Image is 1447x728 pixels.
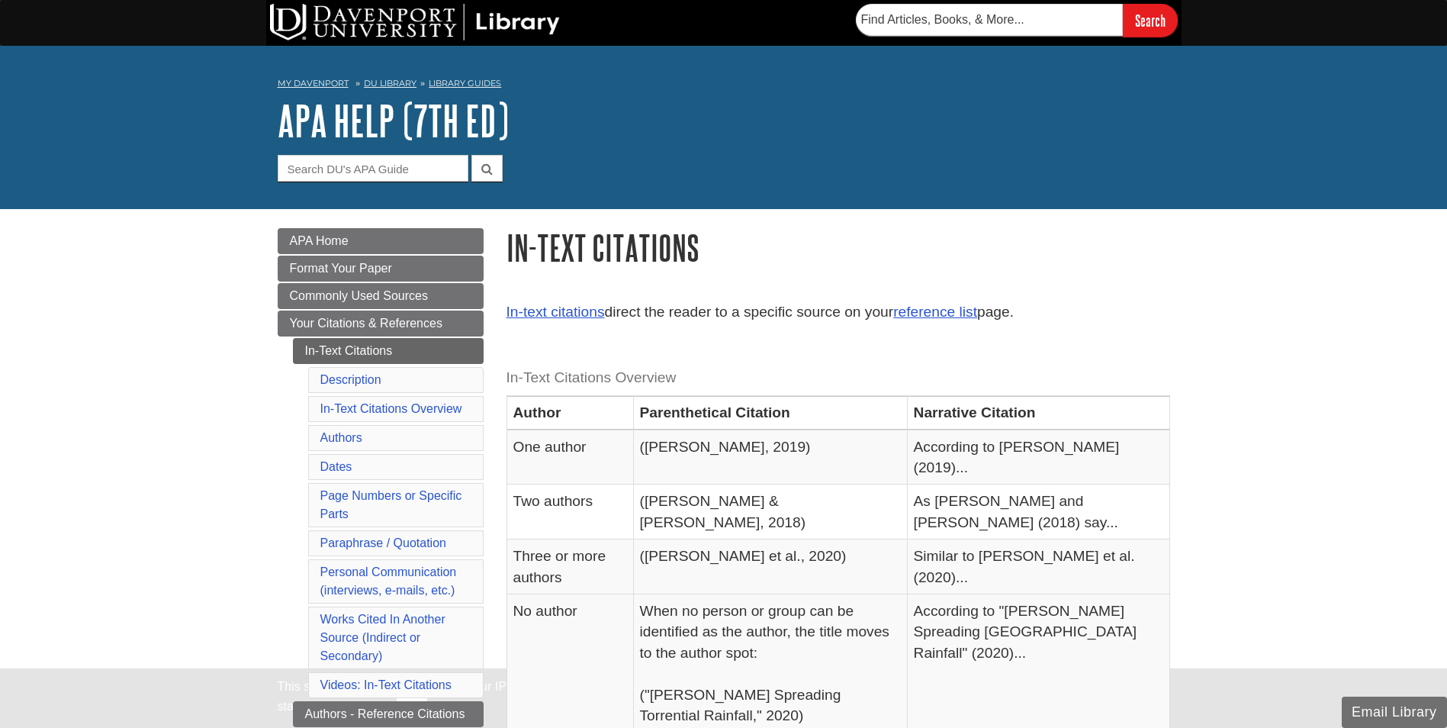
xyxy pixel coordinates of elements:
a: Commonly Used Sources [278,283,484,309]
a: DU Library [364,78,416,89]
td: Similar to [PERSON_NAME] et al. (2020)... [907,540,1169,594]
span: Your Citations & References [290,317,442,330]
form: Searches DU Library's articles, books, and more [856,4,1178,37]
a: In-text citations [506,304,605,320]
td: According to [PERSON_NAME] (2019)... [907,430,1169,485]
td: ([PERSON_NAME] & [PERSON_NAME], 2018) [633,485,907,540]
span: APA Home [290,234,349,247]
a: Format Your Paper [278,256,484,282]
button: Email Library [1342,697,1447,728]
a: In-Text Citations [293,338,484,364]
td: One author [506,430,633,485]
td: As [PERSON_NAME] and [PERSON_NAME] (2018) say... [907,485,1169,540]
a: reference list [893,304,977,320]
a: In-Text Citations Overview [320,402,462,415]
h1: In-Text Citations [506,228,1170,267]
td: ([PERSON_NAME] et al., 2020) [633,540,907,594]
a: My Davenport [278,77,349,90]
nav: breadcrumb [278,73,1170,98]
a: Page Numbers or Specific Parts [320,489,462,520]
a: Dates [320,460,352,473]
input: Search [1123,4,1178,37]
a: APA Help (7th Ed) [278,97,509,144]
caption: In-Text Citations Overview [506,361,1170,395]
img: DU Library [270,4,560,40]
td: Three or more authors [506,540,633,594]
span: Format Your Paper [290,262,392,275]
th: Parenthetical Citation [633,396,907,430]
a: Your Citations & References [278,311,484,337]
input: Search DU's APA Guide [278,155,468,182]
p: direct the reader to a specific source on your page. [506,301,1170,324]
input: Find Articles, Books, & More... [856,4,1123,36]
td: Two authors [506,485,633,540]
a: APA Home [278,228,484,254]
th: Narrative Citation [907,396,1169,430]
a: Authors [320,431,362,444]
a: Works Cited In Another Source (Indirect or Secondary) [320,613,445,662]
td: ([PERSON_NAME], 2019) [633,430,907,485]
a: Authors - Reference Citations [293,701,484,727]
a: Paraphrase / Quotation [320,536,446,549]
a: Library Guides [429,78,501,89]
a: Description [320,373,381,386]
a: Videos: In-Text Citations [320,678,452,691]
span: Commonly Used Sources [290,289,428,302]
th: Author [506,396,633,430]
a: Personal Communication(interviews, e-mails, etc.) [320,565,457,597]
